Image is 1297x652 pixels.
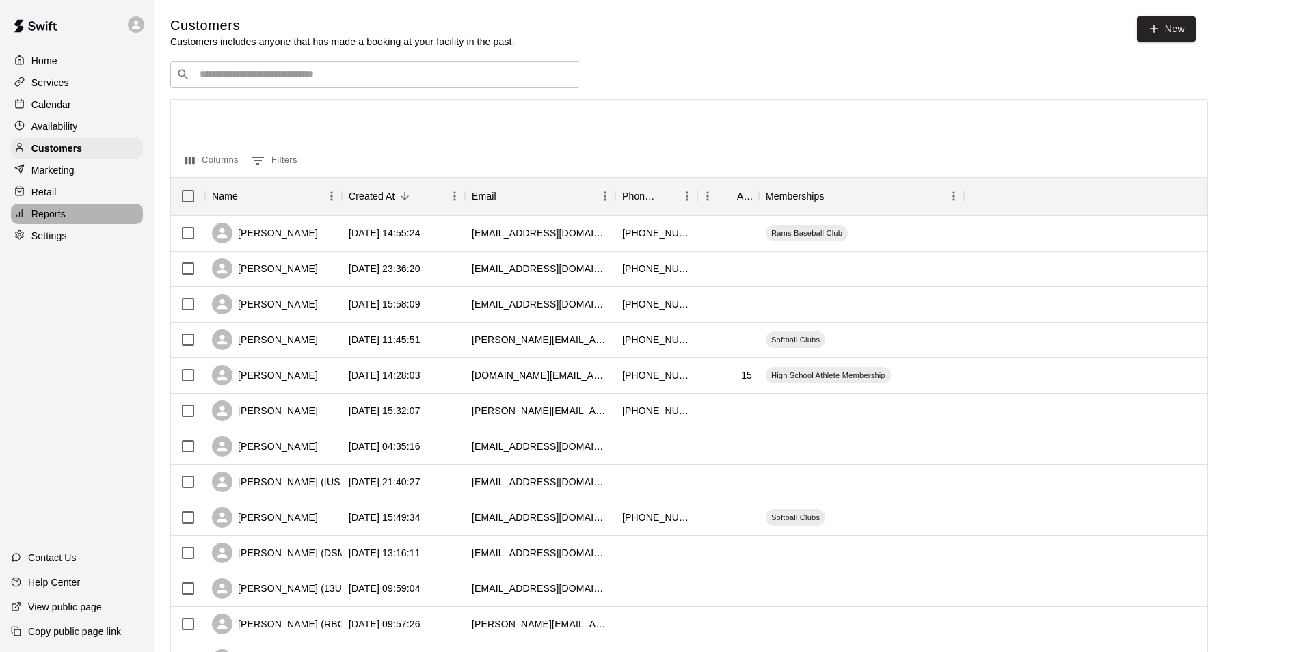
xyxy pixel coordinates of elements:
[212,400,318,421] div: [PERSON_NAME]
[677,186,697,206] button: Menu
[622,297,691,311] div: +15155543048
[766,367,891,383] div: High School Athlete Membership
[622,511,691,524] div: +15159754614
[697,186,718,206] button: Menu
[28,551,77,565] p: Contact Us
[349,297,420,311] div: 2025-09-08 15:58:09
[349,177,395,215] div: Created At
[622,404,691,418] div: +12242505309
[766,370,891,381] span: High School Athlete Membership
[212,507,318,528] div: [PERSON_NAME]
[741,368,752,382] div: 15
[759,177,964,215] div: Memberships
[766,177,825,215] div: Memberships
[11,226,143,246] a: Settings
[622,333,691,347] div: +17125745692
[212,294,318,314] div: [PERSON_NAME]
[615,177,697,215] div: Phone Number
[766,509,825,526] div: Softball Clubs
[472,475,609,489] div: mattrdrs@icloud.com
[766,334,825,345] span: Softball Clubs
[472,511,609,524] div: hawkeng@aol.com
[31,185,57,199] p: Retail
[212,472,450,492] div: [PERSON_NAME] ([US_STATE] Force Baseball)
[496,187,516,206] button: Sort
[465,177,615,215] div: Email
[472,262,609,275] div: fedexbryan@yahoo.com
[11,72,143,93] a: Services
[11,160,143,180] a: Marketing
[766,512,825,523] span: Softball Clubs
[472,297,609,311] div: absquared82@yahoo.com
[622,262,691,275] div: +15152026307
[622,368,691,382] div: +15157106170
[349,333,420,347] div: 2025-09-08 11:45:51
[697,177,759,215] div: Age
[349,262,420,275] div: 2025-09-08 23:36:20
[472,368,609,382] div: kimoanhthi.vi@gmail.com
[212,365,318,385] div: [PERSON_NAME]
[349,582,420,595] div: 2025-09-04 09:59:04
[349,546,420,560] div: 2025-09-04 13:16:11
[212,223,318,243] div: [PERSON_NAME]
[342,177,465,215] div: Created At
[472,617,609,631] div: kristen.dennis@dentons.com
[212,614,348,634] div: [PERSON_NAME] (RBC)
[349,439,420,453] div: 2025-09-05 04:35:16
[11,116,143,137] a: Availability
[31,76,69,90] p: Services
[737,177,752,215] div: Age
[595,186,615,206] button: Menu
[31,229,67,243] p: Settings
[11,51,143,71] a: Home
[718,187,737,206] button: Sort
[11,204,143,224] a: Reports
[248,150,301,172] button: Show filters
[205,177,342,215] div: Name
[212,258,318,279] div: [PERSON_NAME]
[212,543,392,563] div: [PERSON_NAME] (DSM Avengers)
[28,625,121,638] p: Copy public page link
[212,329,318,350] div: [PERSON_NAME]
[658,187,677,206] button: Sort
[349,475,420,489] div: 2025-09-04 21:40:27
[349,368,420,382] div: 2025-09-06 14:28:03
[622,226,691,240] div: +15156695855
[944,186,964,206] button: Menu
[321,186,342,206] button: Menu
[11,182,143,202] a: Retail
[31,141,82,155] p: Customers
[349,404,420,418] div: 2025-09-05 15:32:07
[766,225,848,241] div: Rams Baseball Club
[11,138,143,159] a: Customers
[212,177,238,215] div: Name
[170,16,515,35] h5: Customers
[31,98,71,111] p: Calendar
[472,439,609,453] div: mandympenning@gmail.com
[622,177,658,215] div: Phone Number
[31,54,57,68] p: Home
[182,150,242,172] button: Select columns
[472,582,609,595] div: elliottdavid07@gmail.com
[472,546,609,560] div: dsmavengers@yahoo.com
[31,120,78,133] p: Availability
[766,331,825,348] div: Softball Clubs
[28,575,80,589] p: Help Center
[349,226,420,240] div: 2025-09-10 14:55:24
[444,186,465,206] button: Menu
[238,187,257,206] button: Sort
[170,61,580,88] div: Search customers by name or email
[472,226,609,240] div: jwjoewalsh@gmail.com
[472,177,496,215] div: Email
[472,333,609,347] div: andrew.becca.johnson@gmail.com
[1137,16,1196,42] a: New
[11,94,143,115] a: Calendar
